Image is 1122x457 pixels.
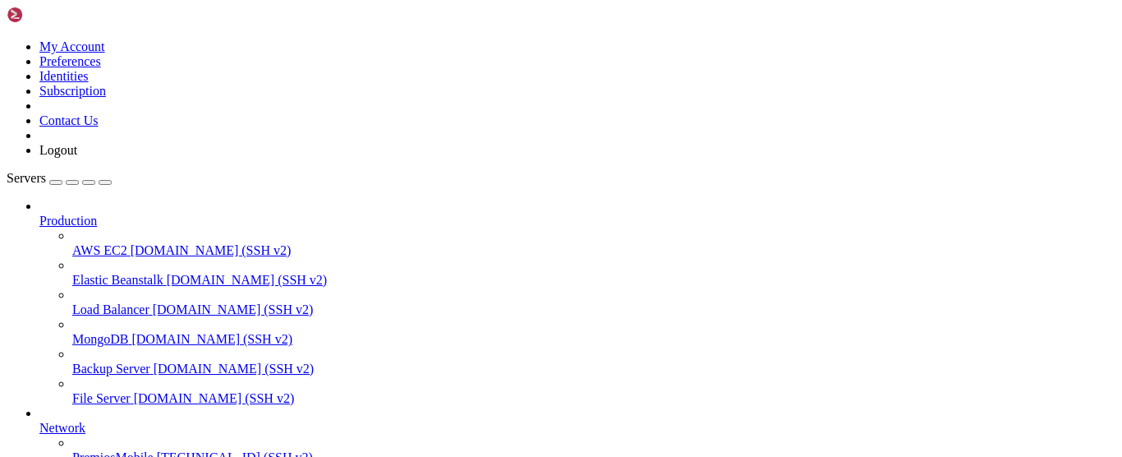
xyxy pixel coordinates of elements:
[39,421,85,435] span: Network
[72,258,1115,288] li: Elastic Beanstalk [DOMAIN_NAME] (SSH v2)
[72,362,150,376] span: Backup Server
[39,39,105,53] a: My Account
[72,243,1115,258] a: AWS EC2 [DOMAIN_NAME] (SSH v2)
[72,302,149,316] span: Load Balancer
[131,243,292,257] span: [DOMAIN_NAME] (SSH v2)
[72,273,1115,288] a: Elastic Beanstalk [DOMAIN_NAME] (SSH v2)
[153,302,314,316] span: [DOMAIN_NAME] (SSH v2)
[72,243,127,257] span: AWS EC2
[7,171,46,185] span: Servers
[39,199,1115,406] li: Production
[39,214,1115,228] a: Production
[72,391,1115,406] a: File Server [DOMAIN_NAME] (SSH v2)
[72,273,163,287] span: Elastic Beanstalk
[72,391,131,405] span: File Server
[39,113,99,127] a: Contact Us
[72,228,1115,258] li: AWS EC2 [DOMAIN_NAME] (SSH v2)
[72,332,128,346] span: MongoDB
[72,332,1115,347] a: MongoDB [DOMAIN_NAME] (SSH v2)
[39,84,106,98] a: Subscription
[39,421,1115,436] a: Network
[39,54,101,68] a: Preferences
[72,347,1115,376] li: Backup Server [DOMAIN_NAME] (SSH v2)
[72,362,1115,376] a: Backup Server [DOMAIN_NAME] (SSH v2)
[72,376,1115,406] li: File Server [DOMAIN_NAME] (SSH v2)
[72,302,1115,317] a: Load Balancer [DOMAIN_NAME] (SSH v2)
[7,171,112,185] a: Servers
[39,214,97,228] span: Production
[154,362,315,376] span: [DOMAIN_NAME] (SSH v2)
[7,7,101,23] img: Shellngn
[131,332,292,346] span: [DOMAIN_NAME] (SSH v2)
[167,273,328,287] span: [DOMAIN_NAME] (SSH v2)
[134,391,295,405] span: [DOMAIN_NAME] (SSH v2)
[39,69,89,83] a: Identities
[72,317,1115,347] li: MongoDB [DOMAIN_NAME] (SSH v2)
[72,288,1115,317] li: Load Balancer [DOMAIN_NAME] (SSH v2)
[39,143,77,157] a: Logout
